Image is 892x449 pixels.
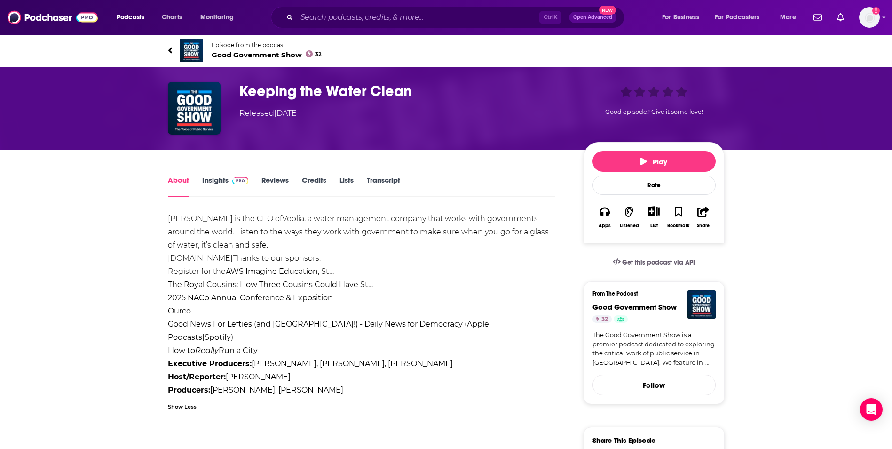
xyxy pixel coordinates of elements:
a: The Good Government Show is a premier podcast dedicated to exploring the critical work of public ... [592,330,716,367]
strong: Host/Reporter: [168,372,226,381]
span: For Business [662,11,699,24]
a: Lists [339,176,354,197]
strong: Executive Producers: [168,359,252,368]
a: InsightsPodchaser Pro [202,176,249,197]
div: Released [DATE] [239,108,299,119]
div: Apps [599,223,611,229]
a: Good Government ShowEpisode from the podcastGood Government Show32 [168,39,725,62]
a: Veolia [282,214,304,223]
a: Show notifications dropdown [833,9,848,25]
a: Spotify [205,333,231,342]
img: Keeping the Water Clean [168,82,221,135]
a: Good Government Show [592,303,677,312]
img: Podchaser - Follow, Share and Rate Podcasts [8,8,98,26]
span: Monitoring [200,11,234,24]
button: Listened [617,200,641,234]
a: Register for theAWS Imagine Education, St… [168,267,334,276]
span: Podcasts [117,11,144,24]
h3: Share This Episode [592,436,655,445]
button: open menu [774,10,808,25]
button: open menu [709,10,774,25]
span: For Podcasters [715,11,760,24]
a: The Royal Cousins: How Three Cousins Could Have St… [168,280,373,289]
span: Ctrl K [539,11,561,24]
img: User Profile [859,7,880,28]
span: Play [640,157,667,166]
button: Show profile menu [859,7,880,28]
div: List [650,223,658,229]
div: Listened [620,223,639,229]
a: Credits [302,176,326,197]
div: [PERSON_NAME] is the CEO of , a water management company that works with governments around the w... [168,212,556,410]
span: Episode from the podcast [212,41,322,48]
a: Reviews [261,176,289,197]
img: Good Government Show [180,39,203,62]
h3: From The Podcast [592,290,708,297]
img: Good Government Show [687,290,716,319]
li: Good News For Lefties (and [GEOGRAPHIC_DATA]!) - Daily News for Democracy ( | ) [168,318,556,344]
a: Transcript [367,176,400,197]
svg: Add a profile image [872,7,880,15]
button: Play [592,151,716,172]
a: 2025 NACo Annual Conference & Exposition [168,293,333,302]
a: Ourco [168,306,191,315]
input: Search podcasts, credits, & more... [297,10,539,25]
button: Bookmark [666,200,691,234]
div: Search podcasts, credits, & more... [280,7,633,28]
span: Charts [162,11,182,24]
span: 32 [315,52,322,56]
span: Logged in as AlexMerceron [859,7,880,28]
button: Open AdvancedNew [569,12,616,23]
strong: Producers: [168,385,210,394]
a: About [168,176,189,197]
span: 32 [601,315,608,324]
a: Show notifications dropdown [810,9,826,25]
div: Rate [592,176,716,195]
button: Follow [592,375,716,395]
span: Get this podcast via API [622,258,695,266]
button: open menu [110,10,157,25]
div: Show More ButtonList [641,200,666,234]
div: Bookmark [667,223,689,229]
em: Really [195,346,219,355]
a: [DOMAIN_NAME] [168,254,233,263]
strong: [PERSON_NAME], [PERSON_NAME], [PERSON_NAME] [PERSON_NAME] [PERSON_NAME], [PERSON_NAME] [PERSON_NAME] [168,280,556,408]
button: open menu [655,10,711,25]
div: Share [697,223,710,229]
a: Get this podcast via API [605,251,703,274]
button: Share [691,200,715,234]
span: New [599,6,616,15]
h1: Keeping the Water Clean [239,82,568,100]
span: Open Advanced [573,15,612,20]
a: 32 [592,315,612,323]
img: Podchaser Pro [232,177,249,184]
span: More [780,11,796,24]
button: Show More Button [644,206,663,216]
button: open menu [194,10,246,25]
div: Open Intercom Messenger [860,398,883,421]
span: Good episode? Give it some love! [605,108,703,115]
a: Charts [156,10,188,25]
a: How toReallyRun a City [168,346,258,355]
strong: AWS Imagine Education, St… [226,267,334,276]
span: Good Government Show [212,50,322,59]
button: Apps [592,200,617,234]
